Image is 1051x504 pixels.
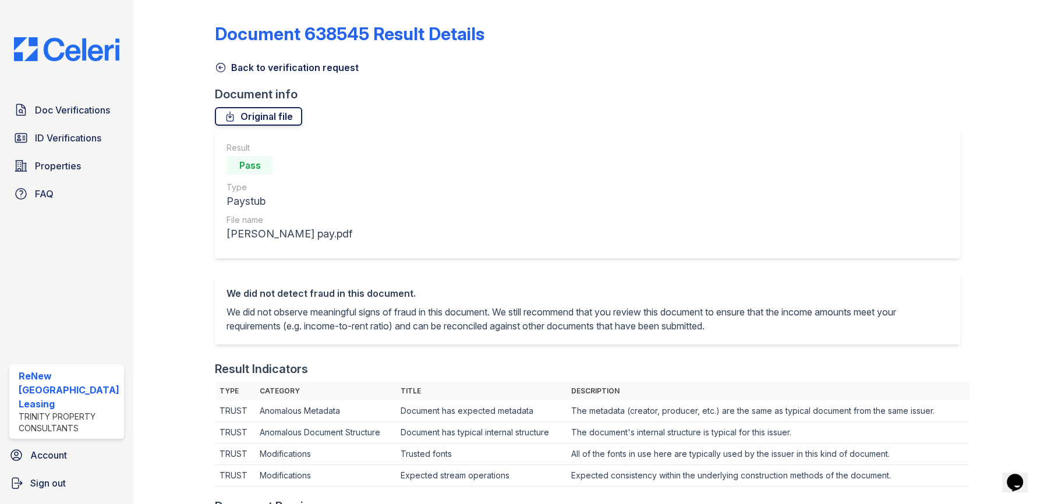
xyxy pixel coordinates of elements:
[5,471,129,495] a: Sign out
[30,476,66,490] span: Sign out
[9,126,124,150] a: ID Verifications
[35,103,110,117] span: Doc Verifications
[35,187,54,201] span: FAQ
[215,361,308,377] div: Result Indicators
[395,422,566,443] td: Document has typical internal structure
[19,369,119,411] div: ReNew [GEOGRAPHIC_DATA] Leasing
[255,400,395,422] td: Anomalous Metadata
[395,465,566,487] td: Expected stream operations
[227,182,352,193] div: Type
[227,286,949,300] div: We did not detect fraud in this document.
[395,400,566,422] td: Document has expected metadata
[395,382,566,400] th: Title
[215,465,255,487] td: TRUST
[395,443,566,465] td: Trusted fonts
[215,23,484,44] a: Document 638545 Result Details
[255,422,395,443] td: Anomalous Document Structure
[215,443,255,465] td: TRUST
[215,400,255,422] td: TRUST
[9,98,124,122] a: Doc Verifications
[227,156,273,175] div: Pass
[567,422,969,443] td: The document's internal structure is typical for this issuer.
[35,131,101,145] span: ID Verifications
[567,465,969,487] td: Expected consistency within the underlying construction methods of the document.
[215,61,359,74] a: Back to verification request
[227,193,352,210] div: Paystub
[9,182,124,205] a: FAQ
[567,400,969,422] td: The metadata (creator, producer, etc.) are the same as typical document from the same issuer.
[215,107,302,126] a: Original file
[227,305,949,333] p: We did not observe meaningful signs of fraud in this document. We still recommend that you review...
[215,422,255,443] td: TRUST
[227,214,352,226] div: File name
[227,142,352,154] div: Result
[227,226,352,242] div: [PERSON_NAME] pay.pdf
[215,382,255,400] th: Type
[19,411,119,434] div: Trinity Property Consultants
[9,154,124,178] a: Properties
[255,465,395,487] td: Modifications
[255,443,395,465] td: Modifications
[30,448,67,462] span: Account
[567,382,969,400] th: Description
[35,159,81,173] span: Properties
[5,443,129,467] a: Account
[255,382,395,400] th: Category
[215,86,969,102] div: Document info
[567,443,969,465] td: All of the fonts in use here are typically used by the issuer in this kind of document.
[5,37,129,61] img: CE_Logo_Blue-a8612792a0a2168367f1c8372b55b34899dd931a85d93a1a3d3e32e68fde9ad4.png
[1002,457,1039,492] iframe: chat widget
